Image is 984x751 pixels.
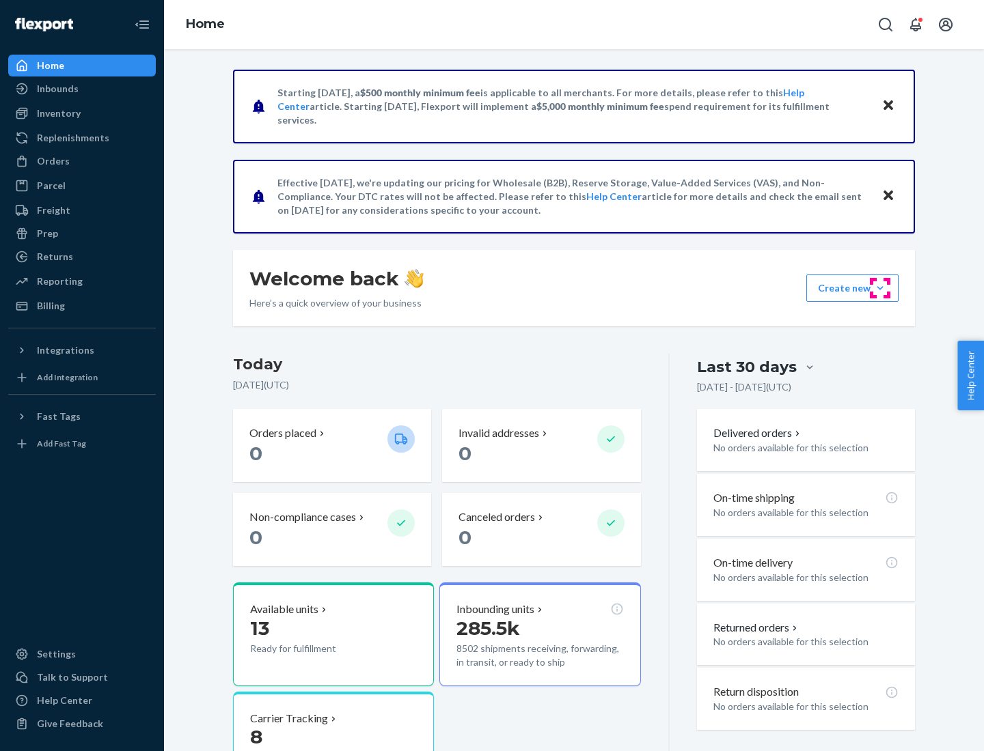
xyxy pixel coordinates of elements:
[249,442,262,465] span: 0
[37,179,66,193] div: Parcel
[250,617,269,640] span: 13
[8,175,156,197] a: Parcel
[233,354,641,375] h3: Today
[8,666,156,688] a: Talk to Support
[456,601,534,617] p: Inbounding units
[8,367,156,388] a: Add Integration
[37,82,79,96] div: Inbounds
[872,11,899,38] button: Open Search Box
[8,199,156,221] a: Freight
[8,643,156,665] a: Settings
[536,100,664,112] span: $5,000 monthly minimum fee
[8,246,156,268] a: Returns
[713,571,899,584] p: No orders available for this selection
[957,341,984,410] button: Help Center
[128,11,156,38] button: Close Navigation
[8,406,156,427] button: Fast Tags
[37,131,109,145] div: Replenishments
[879,96,897,116] button: Close
[233,493,431,566] button: Non-compliance cases 0
[713,684,799,700] p: Return disposition
[250,725,262,748] span: 8
[8,223,156,244] a: Prep
[442,493,640,566] button: Canceled orders 0
[439,582,640,686] button: Inbounding units285.5k8502 shipments receiving, forwarding, in transit, or ready to ship
[37,227,58,240] div: Prep
[806,274,899,302] button: Create new
[250,711,328,726] p: Carrier Tracking
[459,526,471,549] span: 0
[37,203,70,217] div: Freight
[713,506,899,520] p: No orders available for this selection
[37,250,73,264] div: Returns
[249,526,262,549] span: 0
[277,176,869,217] p: Effective [DATE], we're updating our pricing for Wholesale (B2B), Reserve Storage, Value-Added Se...
[932,11,959,38] button: Open account menu
[713,490,795,506] p: On-time shipping
[456,617,520,640] span: 285.5k
[37,299,65,313] div: Billing
[713,635,899,649] p: No orders available for this selection
[233,378,641,392] p: [DATE] ( UTC )
[186,16,225,31] a: Home
[713,555,793,571] p: On-time delivery
[250,642,377,655] p: Ready for fulfillment
[902,11,929,38] button: Open notifications
[233,582,434,686] button: Available units13Ready for fulfillment
[37,647,76,661] div: Settings
[456,642,623,669] p: 8502 shipments receiving, forwarding, in transit, or ready to ship
[586,190,642,202] a: Help Center
[37,154,70,168] div: Orders
[8,55,156,76] a: Home
[442,409,640,482] button: Invalid addresses 0
[8,78,156,100] a: Inbounds
[713,441,899,455] p: No orders available for this selection
[249,425,316,441] p: Orders placed
[249,509,356,525] p: Non-compliance cases
[175,5,236,44] ol: breadcrumbs
[250,601,318,617] p: Available units
[8,433,156,455] a: Add Fast Tag
[713,700,899,713] p: No orders available for this selection
[8,690,156,711] a: Help Center
[37,694,92,707] div: Help Center
[8,339,156,361] button: Integrations
[249,296,424,310] p: Here’s a quick overview of your business
[8,270,156,292] a: Reporting
[8,713,156,735] button: Give Feedback
[15,18,73,31] img: Flexport logo
[459,425,539,441] p: Invalid addresses
[249,266,424,291] h1: Welcome back
[879,186,897,206] button: Close
[37,371,98,383] div: Add Integration
[37,438,86,449] div: Add Fast Tag
[8,127,156,149] a: Replenishments
[8,295,156,317] a: Billing
[37,410,81,423] div: Fast Tags
[713,425,803,441] button: Delivered orders
[277,86,869,127] p: Starting [DATE], a is applicable to all merchants. For more details, please refer to this article...
[459,509,535,525] p: Canceled orders
[697,356,797,378] div: Last 30 days
[37,107,81,120] div: Inventory
[8,150,156,172] a: Orders
[360,87,480,98] span: $500 monthly minimum fee
[697,380,791,394] p: [DATE] - [DATE] ( UTC )
[37,343,94,357] div: Integrations
[233,409,431,482] button: Orders placed 0
[459,442,471,465] span: 0
[37,670,108,684] div: Talk to Support
[713,620,800,636] button: Returned orders
[405,269,424,288] img: hand-wave emoji
[8,102,156,124] a: Inventory
[37,274,83,288] div: Reporting
[37,59,64,72] div: Home
[37,717,103,731] div: Give Feedback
